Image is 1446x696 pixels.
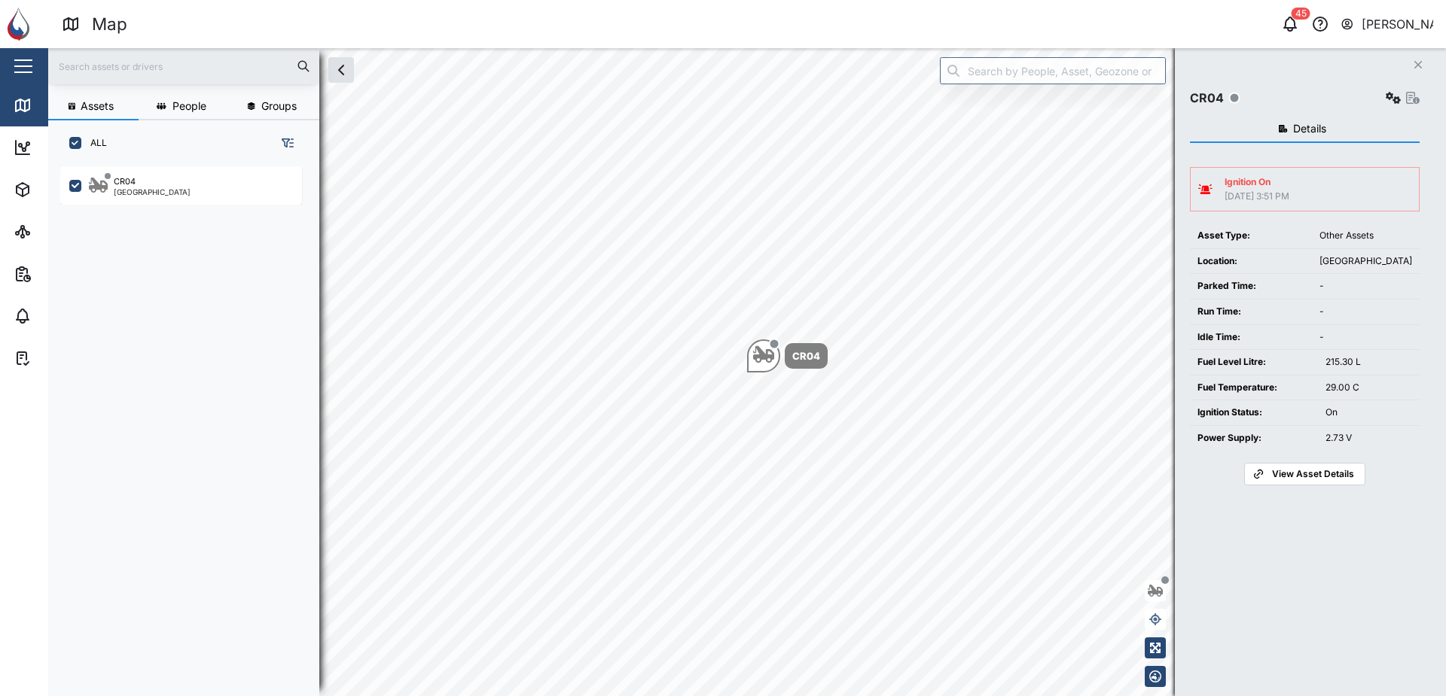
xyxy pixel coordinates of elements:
[1325,406,1412,420] div: On
[1319,330,1412,345] div: -
[1325,381,1412,395] div: 29.00 C
[8,8,41,41] img: Main Logo
[92,11,127,38] div: Map
[1197,229,1304,243] div: Asset Type:
[1197,305,1304,319] div: Run Time:
[39,181,86,198] div: Assets
[1197,406,1310,420] div: Ignition Status:
[39,308,86,324] div: Alarms
[81,101,114,111] span: Assets
[1362,15,1434,34] div: [PERSON_NAME]
[1197,330,1304,345] div: Idle Time:
[81,137,107,149] label: ALL
[1225,190,1289,204] div: [DATE] 3:51 PM
[792,348,820,363] div: CR04
[940,57,1166,84] input: Search by People, Asset, Geozone or Place
[48,48,1446,696] canvas: Map
[1293,123,1326,134] span: Details
[39,223,75,240] div: Sites
[39,139,107,156] div: Dashboard
[1272,463,1354,485] span: View Asset Details
[39,266,90,282] div: Reports
[261,101,297,111] span: Groups
[172,101,206,111] span: People
[1340,14,1434,35] button: [PERSON_NAME]
[114,188,191,196] div: [GEOGRAPHIC_DATA]
[747,339,828,372] div: Map marker
[1244,463,1365,485] a: View Asset Details
[1197,431,1310,445] div: Power Supply:
[1319,279,1412,293] div: -
[1292,8,1310,20] div: 45
[1325,431,1412,445] div: 2.73 V
[1197,355,1310,369] div: Fuel Level Litre:
[1319,305,1412,319] div: -
[1197,279,1304,293] div: Parked Time:
[1197,254,1304,269] div: Location:
[57,55,310,78] input: Search assets or drivers
[1190,89,1224,108] div: CR04
[60,161,319,684] div: grid
[39,97,73,114] div: Map
[1325,355,1412,369] div: 215.30 L
[39,350,81,366] div: Tasks
[1319,229,1412,243] div: Other Assets
[114,175,136,188] div: CR04
[1197,381,1310,395] div: Fuel Temperature:
[1319,254,1412,269] div: [GEOGRAPHIC_DATA]
[1225,175,1289,190] div: Ignition On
